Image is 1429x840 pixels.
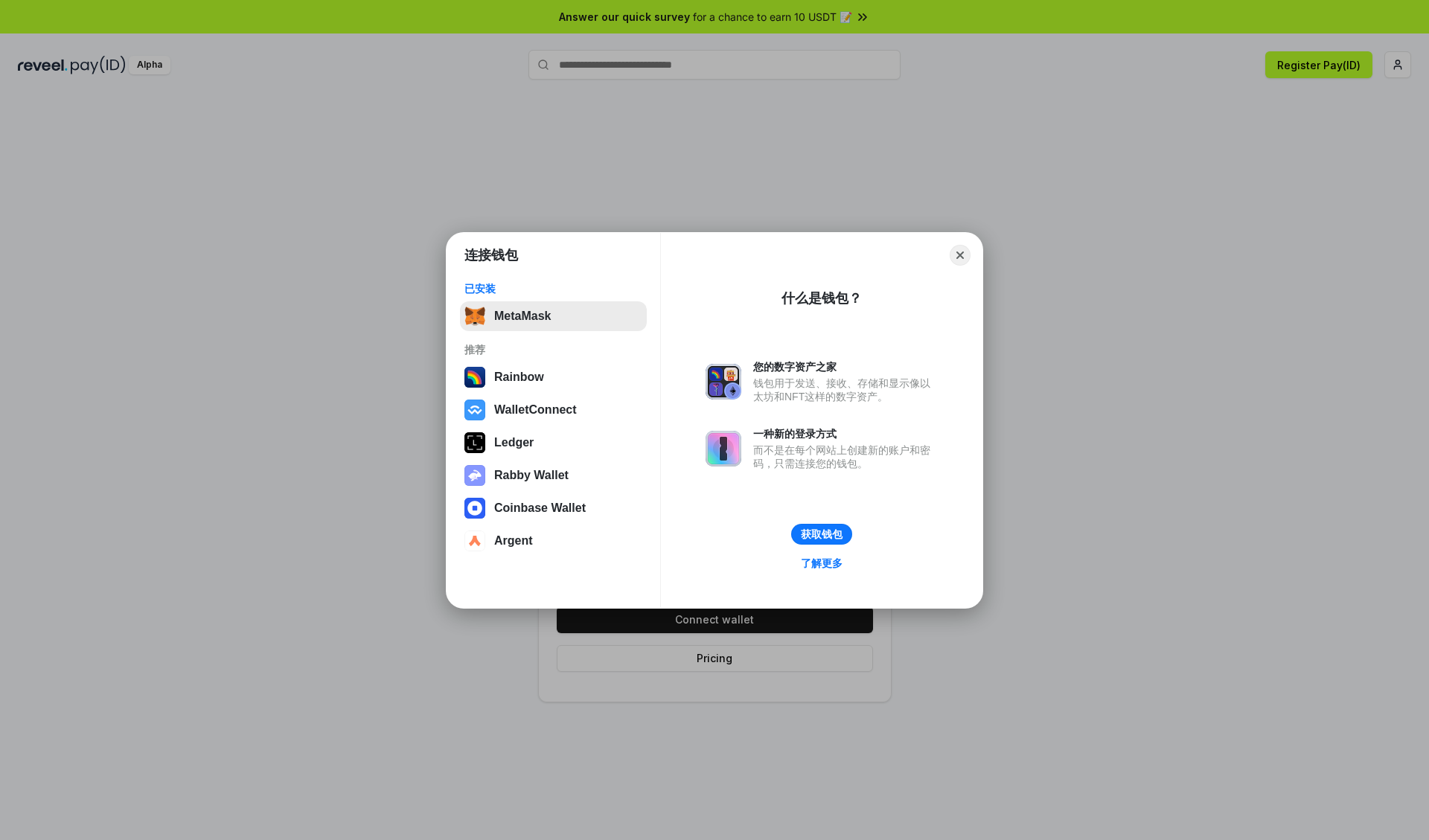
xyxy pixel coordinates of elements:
[460,301,647,331] button: MetaMask
[464,432,485,453] img: svg+xml,%3Csvg%20xmlns%3D%22http%3A%2F%2Fwww.w3.org%2F2000%2Fsvg%22%20width%3D%2228%22%20height%3...
[706,364,741,400] img: svg+xml,%3Csvg%20xmlns%3D%22http%3A%2F%2Fwww.w3.org%2F2000%2Fsvg%22%20fill%3D%22none%22%20viewBox...
[494,310,551,323] div: MetaMask
[464,343,642,356] div: 推荐
[801,557,843,570] div: 了解更多
[464,367,485,388] img: svg+xml,%3Csvg%20width%3D%22120%22%20height%3D%22120%22%20viewBox%3D%220%200%20120%20120%22%20fil...
[792,554,851,573] a: 了解更多
[460,461,647,490] button: Rabby Wallet
[460,428,647,458] button: Ledger
[460,362,647,392] button: Rainbow
[464,400,485,420] img: svg+xml,%3Csvg%20width%3D%2228%22%20height%3D%2228%22%20viewBox%3D%220%200%2028%2028%22%20fill%3D...
[460,395,647,425] button: WalletConnect
[460,526,647,556] button: Argent
[494,403,577,417] div: WalletConnect
[494,436,534,449] div: Ledger
[464,246,518,264] h1: 连接钱包
[494,469,569,482] div: Rabby Wallet
[791,524,852,545] button: 获取钱包
[464,498,485,519] img: svg+xml,%3Csvg%20width%3D%2228%22%20height%3D%2228%22%20viewBox%3D%220%200%2028%2028%22%20fill%3D...
[753,376,938,403] div: 钱包用于发送、接收、存储和显示像以太坊和NFT这样的数字资产。
[464,306,485,327] img: svg+xml,%3Csvg%20fill%3D%22none%22%20height%3D%2233%22%20viewBox%3D%220%200%2035%2033%22%20width%...
[464,530,485,551] img: svg+xml,%3Csvg%20width%3D%2228%22%20height%3D%2228%22%20viewBox%3D%220%200%2028%2028%22%20fill%3D...
[801,528,843,541] div: 获取钱包
[781,289,862,307] div: 什么是钱包？
[464,282,642,295] div: 已安装
[753,443,938,470] div: 而不是在每个网站上创建新的账户和密码，只需连接您的钱包。
[753,427,938,440] div: 一种新的登录方式
[706,431,741,467] img: svg+xml,%3Csvg%20xmlns%3D%22http%3A%2F%2Fwww.w3.org%2F2000%2Fsvg%22%20fill%3D%22none%22%20viewBox...
[464,465,485,486] img: svg+xml,%3Csvg%20xmlns%3D%22http%3A%2F%2Fwww.w3.org%2F2000%2Fsvg%22%20fill%3D%22none%22%20viewBox...
[950,245,971,266] button: Close
[494,534,533,548] div: Argent
[494,501,586,515] div: Coinbase Wallet
[494,371,544,384] div: Rainbow
[460,493,647,523] button: Coinbase Wallet
[753,360,938,373] div: 您的数字资产之家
